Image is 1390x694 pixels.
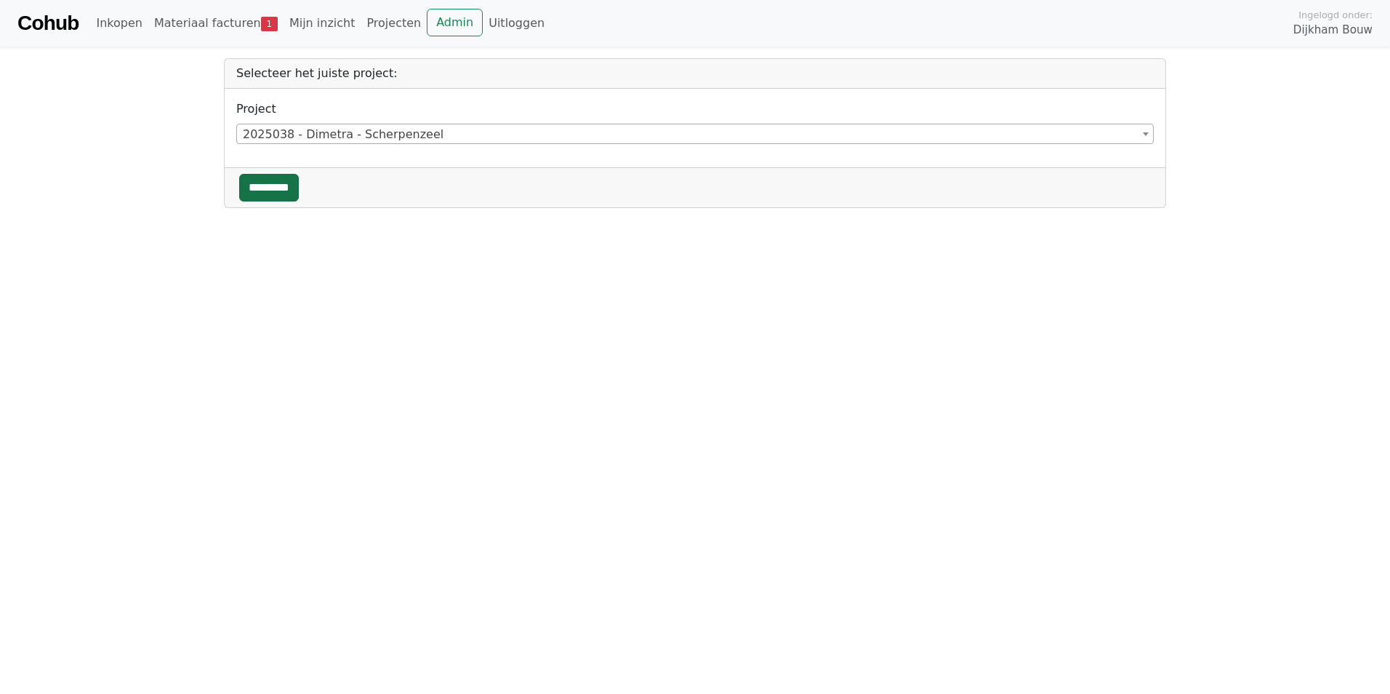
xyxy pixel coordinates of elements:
a: Inkopen [90,9,148,38]
a: Projecten [361,9,427,38]
div: Selecteer het juiste project: [225,59,1165,89]
span: 1 [261,17,278,31]
span: Ingelogd onder: [1298,8,1373,22]
a: Materiaal facturen1 [148,9,284,38]
span: 2025038 - Dimetra - Scherpenzeel [236,124,1154,144]
label: Project [236,100,276,118]
span: 2025038 - Dimetra - Scherpenzeel [237,124,1153,145]
a: Uitloggen [483,9,550,38]
a: Mijn inzicht [284,9,361,38]
span: Dijkham Bouw [1293,22,1373,39]
a: Admin [427,9,483,36]
a: Cohub [17,6,79,41]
